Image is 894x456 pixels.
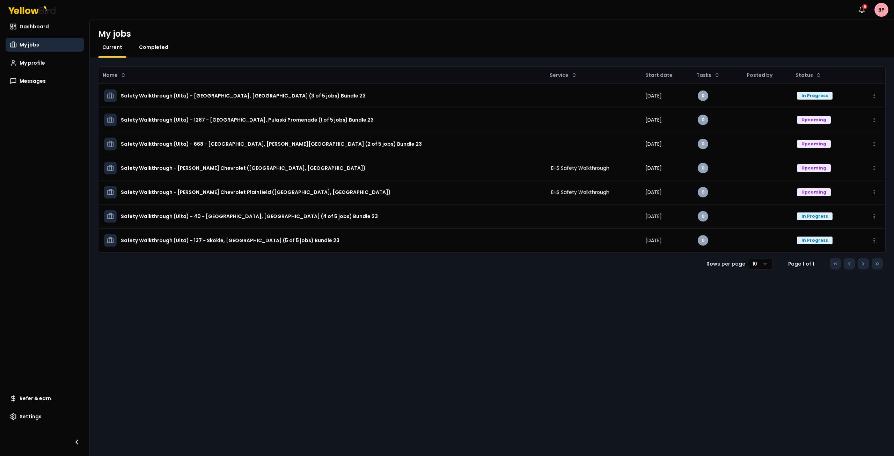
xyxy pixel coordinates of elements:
[645,213,662,220] span: [DATE]
[797,164,831,172] div: Upcoming
[20,413,42,420] span: Settings
[98,28,131,39] h1: My jobs
[6,20,84,34] a: Dashboard
[121,234,339,247] h3: Safety Walkthrough (Ulta) - 137 - Skokie, [GEOGRAPHIC_DATA] (5 of 5 jobs) Bundle 23
[20,59,45,66] span: My profile
[103,72,118,79] span: Name
[551,165,609,172] span: EHS Safety Walkthrough
[741,67,791,84] th: Posted by
[797,92,833,100] div: In Progress
[645,140,662,147] span: [DATE]
[121,114,374,126] h3: Safety Walkthrough (Ulta) - 1287 - [GEOGRAPHIC_DATA], Pulaski Promenade (1 of 5 jobs) Bundle 23
[694,70,723,81] button: Tasks
[98,44,126,51] a: Current
[645,237,662,244] span: [DATE]
[550,72,569,79] span: Service
[645,116,662,123] span: [DATE]
[862,3,868,10] div: 9
[874,3,888,17] span: BP
[121,162,366,174] h3: Safety Walkthrough - [PERSON_NAME] Chevrolet ([GEOGRAPHIC_DATA], [GEOGRAPHIC_DATA])
[640,67,692,84] th: Start date
[547,70,580,81] button: Service
[20,78,46,85] span: Messages
[796,72,813,79] span: Status
[645,92,662,99] span: [DATE]
[797,188,831,196] div: Upcoming
[6,410,84,424] a: Settings
[784,260,819,267] div: Page 1 of 1
[696,72,711,79] span: Tasks
[121,138,422,150] h3: Safety Walkthrough (Ulta) - 668 - [GEOGRAPHIC_DATA], [PERSON_NAME][GEOGRAPHIC_DATA] (2 of 5 jobs)...
[100,70,129,81] button: Name
[797,140,831,148] div: Upcoming
[6,56,84,70] a: My profile
[6,391,84,405] a: Refer & earn
[698,187,708,197] div: 0
[20,41,39,48] span: My jobs
[698,211,708,222] div: 0
[698,139,708,149] div: 0
[20,395,51,402] span: Refer & earn
[102,44,122,51] span: Current
[20,23,49,30] span: Dashboard
[797,116,831,124] div: Upcoming
[698,163,708,173] div: 0
[706,260,745,267] p: Rows per page
[6,38,84,52] a: My jobs
[645,165,662,172] span: [DATE]
[698,91,708,101] div: 0
[139,44,168,51] span: Completed
[551,189,609,196] span: EHS Safety Walkthrough
[6,74,84,88] a: Messages
[121,89,366,102] h3: Safety Walkthrough (Ulta) - [GEOGRAPHIC_DATA], [GEOGRAPHIC_DATA] (3 of 5 jobs) Bundle 23
[645,189,662,196] span: [DATE]
[698,235,708,246] div: 0
[797,237,833,244] div: In Progress
[698,115,708,125] div: 0
[121,210,378,223] h3: Safety Walkthrough (Ulta) - 40 - [GEOGRAPHIC_DATA], [GEOGRAPHIC_DATA] (4 of 5 jobs) Bundle 23
[793,70,824,81] button: Status
[121,186,391,198] h3: Safety Walkthrough - [PERSON_NAME] Chevrolet Plainfield ([GEOGRAPHIC_DATA], [GEOGRAPHIC_DATA])
[797,212,833,220] div: In Progress
[135,44,173,51] a: Completed
[855,3,869,17] button: 9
